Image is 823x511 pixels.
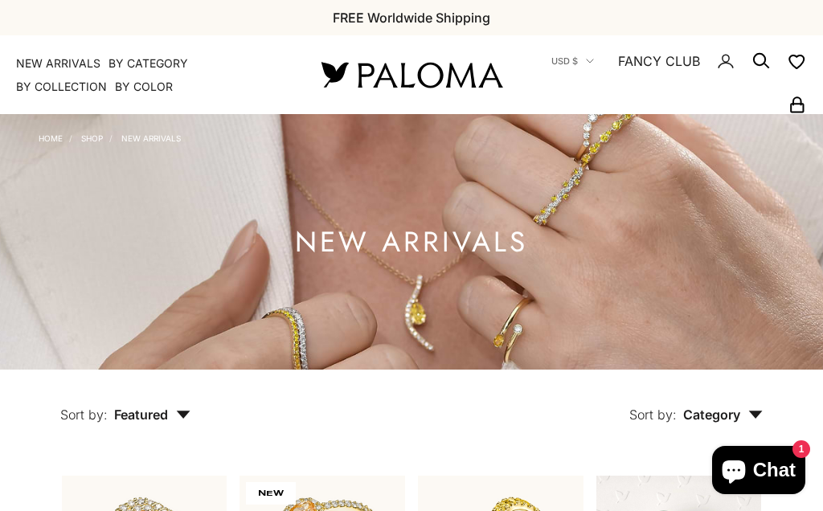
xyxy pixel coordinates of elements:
[39,130,181,143] nav: Breadcrumb
[707,446,810,498] inbox-online-store-chat: Shopify online store chat
[629,407,677,423] span: Sort by:
[592,370,800,437] button: Sort by: Category
[115,79,173,95] summary: By Color
[114,407,190,423] span: Featured
[39,133,63,143] a: Home
[60,407,108,423] span: Sort by:
[23,370,227,437] button: Sort by: Featured
[295,232,528,252] h1: NEW ARRIVALS
[618,51,700,72] a: FANCY CLUB
[16,55,283,95] nav: Primary navigation
[121,133,181,143] a: NEW ARRIVALS
[551,54,594,68] button: USD $
[16,79,107,95] summary: By Collection
[81,133,103,143] a: Shop
[246,482,296,505] span: NEW
[109,55,188,72] summary: By Category
[16,55,100,72] a: NEW ARRIVALS
[333,7,490,28] p: FREE Worldwide Shipping
[683,407,763,423] span: Category
[540,35,807,114] nav: Secondary navigation
[551,54,578,68] span: USD $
